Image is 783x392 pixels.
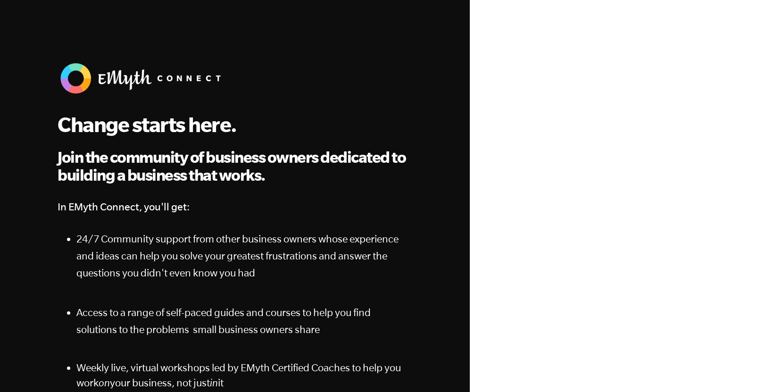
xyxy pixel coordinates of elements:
[76,307,371,335] span: Access to a range of self-paced guides and courses to help you find solutions to the problems sma...
[218,377,224,388] span: it
[99,377,110,388] em: on
[58,198,412,215] h4: In EMyth Connect, you'll get:
[76,230,412,281] p: 24/7 Community support from other business owners whose experience and ideas can help you solve y...
[76,362,401,388] span: Weekly live, virtual workshops led by EMyth Certified Coaches to help you work
[736,347,783,392] iframe: Chat Widget
[210,377,218,388] em: in
[58,112,412,137] h1: Change starts here.
[58,148,412,184] h2: Join the community of business owners dedicated to building a business that works.
[110,377,210,388] span: your business, not just
[58,60,227,96] img: EMyth Connect Banner w White Text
